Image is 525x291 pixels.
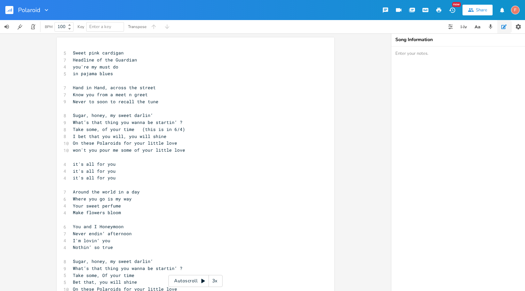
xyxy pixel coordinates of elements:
div: Transpose [128,25,146,29]
span: Where you go is my way [73,196,132,202]
span: Never to soon to recall the tune [73,99,158,105]
span: it's all for you [73,168,116,174]
span: you're my must do [73,64,118,70]
span: Bet that, you will shine [73,279,137,285]
div: Song Information [395,37,521,42]
span: Know you from a meet n greet [73,92,148,98]
span: Make flowers bloom [73,209,121,215]
div: BPM [45,25,52,29]
span: Take some, of your time (this is in 6/4) [73,126,185,132]
span: Around the world in a day [73,189,140,195]
button: Share [463,5,493,15]
div: Key [78,25,84,29]
span: Never endin‘ afternoon [73,231,132,237]
span: won't you pour me some of your little love [73,147,185,153]
span: What’s that thing you wanna be startin‘ ? [73,119,182,125]
span: What’s that thing you wanna be startin‘ ? [73,265,182,271]
span: in pajama blues [73,70,113,77]
span: I bet that you will, you will shine [73,133,166,139]
button: New [445,4,459,16]
span: On these Polaroids for your little love [73,140,177,146]
span: it's all for you [73,175,116,181]
div: New [452,2,461,7]
div: Autoscroll [168,275,223,287]
span: Sugar, honey, my sweet darlin‘ [73,112,153,118]
span: Nothin‘ so true [73,244,113,250]
span: Polaroid [18,7,40,13]
span: Sugar, honey, my sweet darlin‘ [73,258,153,264]
span: Your sweet perfume [73,203,121,209]
span: Take some, Of your time [73,272,134,278]
span: Headline of the Guardian [73,57,137,63]
span: I'm lovin‘ you [73,238,110,244]
div: Share [476,7,487,13]
span: Enter a key [89,24,111,30]
span: Hand in Hand, across the street [73,85,156,91]
span: it's all for you [73,161,116,167]
div: 3x [209,275,221,287]
button: F [511,2,520,18]
div: fuzzyip [511,6,520,14]
span: Sweet pink cardigan [73,50,124,56]
span: You and I Honeymoon [73,224,124,230]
